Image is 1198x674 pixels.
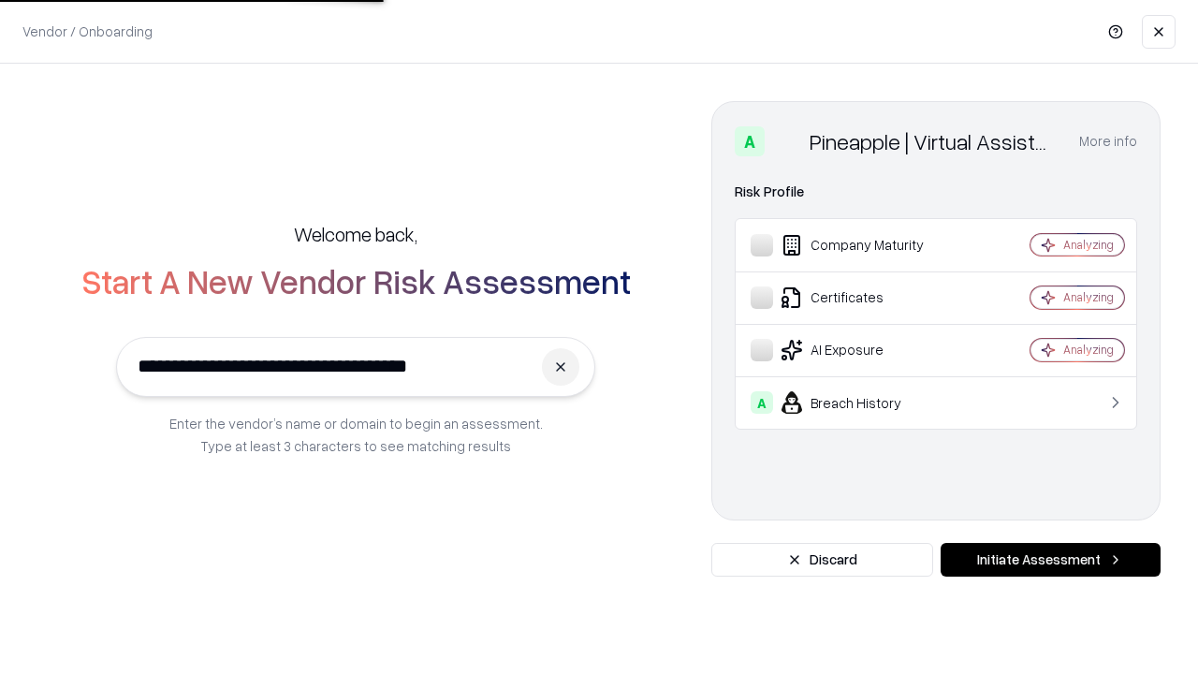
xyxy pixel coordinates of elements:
[735,181,1137,203] div: Risk Profile
[1063,342,1114,358] div: Analyzing
[772,126,802,156] img: Pineapple | Virtual Assistant Agency
[169,412,543,457] p: Enter the vendor’s name or domain to begin an assessment. Type at least 3 characters to see match...
[294,221,417,247] h5: Welcome back,
[1063,237,1114,253] div: Analyzing
[751,286,974,309] div: Certificates
[81,262,631,300] h2: Start A New Vendor Risk Assessment
[1063,289,1114,305] div: Analyzing
[751,339,974,361] div: AI Exposure
[22,22,153,41] p: Vendor / Onboarding
[751,234,974,256] div: Company Maturity
[711,543,933,577] button: Discard
[735,126,765,156] div: A
[751,391,773,414] div: A
[1079,125,1137,158] button: More info
[810,126,1057,156] div: Pineapple | Virtual Assistant Agency
[941,543,1161,577] button: Initiate Assessment
[751,391,974,414] div: Breach History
